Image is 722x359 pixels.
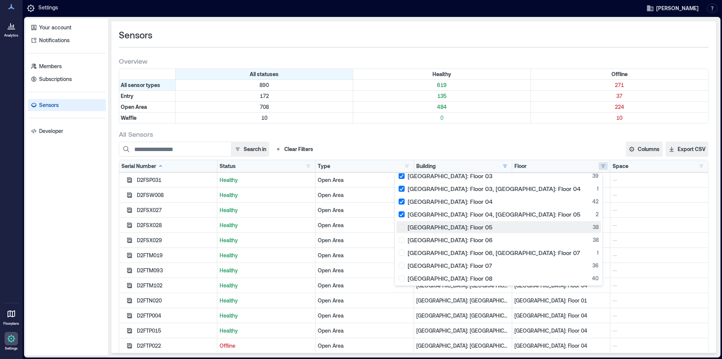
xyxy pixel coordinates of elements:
[28,125,106,137] a: Developer
[318,222,411,229] div: Open Area
[220,267,313,274] p: Healthy
[318,176,411,184] div: Open Area
[613,267,706,274] p: --
[121,162,164,170] div: Serial Number
[532,92,707,100] p: 37
[318,191,411,199] div: Open Area
[514,312,608,319] p: [GEOGRAPHIC_DATA]: Floor 04
[2,17,21,40] a: Analytics
[353,91,531,101] div: Filter by Type: Entry & Status: Healthy
[514,327,608,335] p: [GEOGRAPHIC_DATA]: Floor 04
[656,5,699,12] span: [PERSON_NAME]
[39,101,59,109] p: Sensors
[28,73,106,85] a: Subscriptions
[416,342,510,350] p: [GEOGRAPHIC_DATA]: [GEOGRAPHIC_DATA] - 133489
[318,342,411,350] div: Open Area
[644,2,701,14] button: [PERSON_NAME]
[613,191,706,199] p: --
[613,327,706,335] p: --
[38,4,58,13] p: Settings
[318,267,411,274] div: Open Area
[177,103,351,111] p: 708
[177,92,351,100] p: 172
[353,102,531,112] div: Filter by Type: Open Area & Status: Healthy
[220,191,313,199] p: Healthy
[137,191,215,199] div: D2FSW008
[532,81,707,89] p: 271
[416,297,510,304] p: [GEOGRAPHIC_DATA]: [GEOGRAPHIC_DATA] - 133489
[28,99,106,111] a: Sensors
[613,252,706,259] p: --
[355,81,529,89] p: 619
[137,222,215,229] div: D2FSX028
[613,222,706,229] p: --
[318,206,411,214] div: Open Area
[626,142,663,157] button: Columns
[137,252,215,259] div: D2FTM019
[119,80,176,90] div: All sensor types
[355,92,529,100] p: 135
[137,206,215,214] div: D2FSX027
[137,237,215,244] div: D2FSX029
[39,24,71,31] p: Your account
[531,102,708,112] div: Filter by Type: Open Area & Status: Offline
[177,114,351,122] p: 10
[220,342,313,350] p: Offline
[613,297,706,304] p: --
[137,312,215,319] div: D2FTP004
[613,176,706,184] p: --
[1,305,21,328] a: Floorplans
[416,327,510,335] p: [GEOGRAPHIC_DATA]: [GEOGRAPHIC_DATA] - 133489
[220,327,313,335] p: Healthy
[613,206,706,214] p: --
[220,252,313,259] p: Healthy
[220,237,313,244] p: Healthy
[613,342,706,350] p: --
[514,297,608,304] p: [GEOGRAPHIC_DATA]: Floor 01
[39,37,70,44] p: Notifications
[137,297,215,304] div: D2FTN020
[119,102,176,112] div: Filter by Type: Open Area
[137,267,215,274] div: D2FTM093
[137,327,215,335] div: D2FTP015
[2,330,20,353] a: Settings
[353,69,531,79] div: Filter by Status: Healthy
[220,162,236,170] div: Status
[514,162,526,170] div: Floor
[318,237,411,244] div: Open Area
[416,312,510,319] p: [GEOGRAPHIC_DATA]: [GEOGRAPHIC_DATA] - 133489
[353,113,531,123] div: Filter by Type: Waffle & Status: Healthy (0 sensors)
[220,206,313,214] p: Healthy
[119,91,176,101] div: Filter by Type: Entry
[514,342,608,350] p: [GEOGRAPHIC_DATA]: Floor 04
[532,103,707,111] p: 224
[119,29,152,41] span: Sensors
[318,312,411,319] div: Open Area
[137,176,215,184] div: D2FSP031
[355,114,529,122] p: 0
[119,113,176,123] div: Filter by Type: Waffle
[355,103,529,111] p: 484
[5,346,18,351] p: Settings
[318,327,411,335] div: Open Area
[220,176,313,184] p: Healthy
[531,69,708,79] div: Filter by Status: Offline
[220,282,313,289] p: Healthy
[119,130,153,139] span: All Sensors
[532,114,707,122] p: 10
[318,282,411,289] div: Open Area
[318,162,330,170] div: Type
[613,237,706,244] p: --
[220,297,313,304] p: Healthy
[28,60,106,72] a: Members
[531,113,708,123] div: Filter by Type: Waffle & Status: Offline
[531,91,708,101] div: Filter by Type: Entry & Status: Offline
[39,75,72,83] p: Subscriptions
[318,252,411,259] div: Open Area
[39,63,62,70] p: Members
[39,127,63,135] p: Developer
[28,34,106,46] a: Notifications
[613,282,706,289] p: --
[220,222,313,229] p: Healthy
[613,312,706,319] p: --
